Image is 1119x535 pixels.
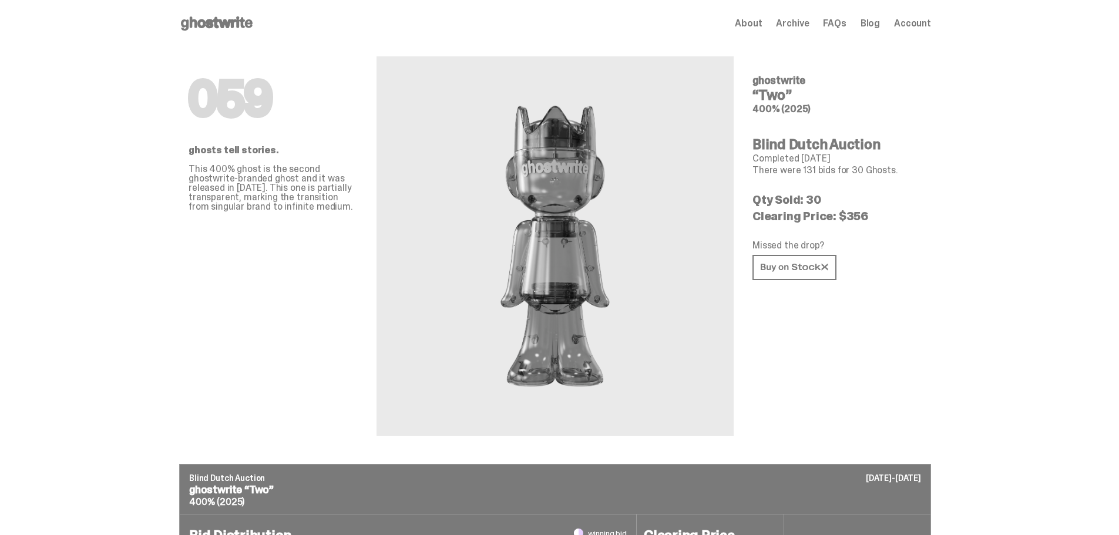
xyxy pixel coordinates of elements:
[752,241,922,250] p: Missed the drop?
[752,194,922,206] p: Qty Sold: 30
[776,19,809,28] a: Archive
[189,146,358,155] p: ghosts tell stories.
[189,164,358,211] p: This 400% ghost is the second ghostwrite-branded ghost and it was released in [DATE]. This one is...
[752,73,805,88] span: ghostwrite
[752,166,922,175] p: There were 131 bids for 30 Ghosts.
[189,474,921,482] p: Blind Dutch Auction
[189,496,244,508] span: 400% (2025)
[752,154,922,163] p: Completed [DATE]
[823,19,846,28] a: FAQs
[752,210,922,222] p: Clearing Price: $356
[861,19,880,28] a: Blog
[866,474,921,482] p: [DATE]-[DATE]
[752,88,922,102] h4: “Two”
[189,484,921,495] p: ghostwrite “Two”
[426,85,684,408] img: ghostwrite&ldquo;Two&rdquo;
[894,19,931,28] a: Account
[735,19,762,28] a: About
[752,137,922,152] h4: Blind Dutch Auction
[189,75,358,122] h1: 059
[752,103,811,115] span: 400% (2025)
